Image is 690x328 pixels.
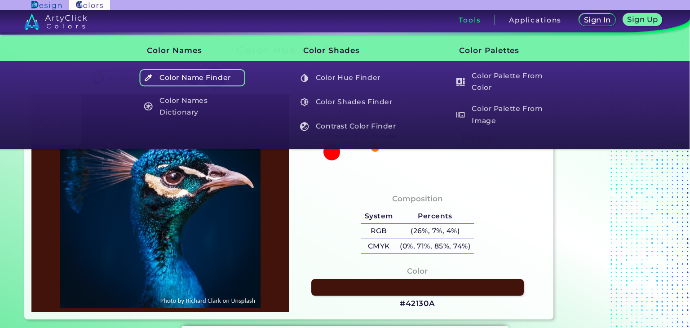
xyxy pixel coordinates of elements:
[140,69,245,86] h5: Color Name Finder
[509,17,562,23] h3: Applications
[31,1,62,9] img: ArtyClick Design logo
[300,74,309,82] img: icon_color_hue_white.svg
[392,192,443,205] h4: Composition
[288,39,402,62] h3: Color Shades
[451,69,558,95] a: Color Palette From Color
[36,99,284,308] img: img_pavlin.jpg
[400,298,435,309] h3: #42130A
[456,78,465,86] img: icon_col_pal_col_white.svg
[300,122,309,131] img: icon_color_contrast_white.svg
[295,69,402,86] a: Color Hue Finder
[625,14,660,26] a: Sign Up
[629,16,657,23] h5: Sign Up
[295,118,402,135] a: Contrast Color Finder
[361,239,396,254] h5: CMYK
[557,41,669,323] iframe: Advertisement
[140,93,245,119] h5: Color Names Dictionary
[139,69,246,86] a: Color Name Finder
[295,93,402,111] a: Color Shades Finder
[581,14,614,26] a: Sign In
[452,102,557,128] h5: Color Palette From Image
[144,102,153,111] img: icon_color_names_dictionary_white.svg
[396,224,473,239] h5: (26%, 7%, 4%)
[139,93,246,119] a: Color Names Dictionary
[396,209,473,224] h5: Percents
[456,111,465,119] img: icon_palette_from_image_white.svg
[585,17,610,23] h5: Sign In
[451,102,558,128] a: Color Palette From Image
[452,69,557,95] h5: Color Palette From Color
[296,93,402,111] h5: Color Shades Finder
[132,39,246,62] h3: Color Names
[24,13,88,30] img: logo_artyclick_colors_white.svg
[300,98,309,106] img: icon_color_shades_white.svg
[444,39,558,62] h3: Color Palettes
[296,118,402,135] h5: Contrast Color Finder
[407,265,428,278] h4: Color
[459,17,481,23] h3: Tools
[361,209,396,224] h5: System
[144,74,153,82] img: icon_color_name_finder_white.svg
[396,239,473,254] h5: (0%, 71%, 85%, 74%)
[296,69,402,86] h5: Color Hue Finder
[361,224,396,239] h5: RGB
